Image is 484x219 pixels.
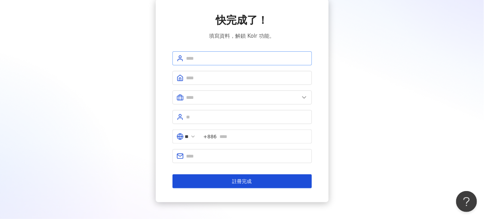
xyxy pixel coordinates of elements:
button: 註冊完成 [172,174,312,188]
span: 快完成了！ [216,13,268,28]
iframe: Help Scout Beacon - Open [456,191,477,212]
span: 註冊完成 [232,178,252,184]
span: +886 [203,133,217,140]
span: 填寫資料，解鎖 Kolr 功能。 [209,32,275,40]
